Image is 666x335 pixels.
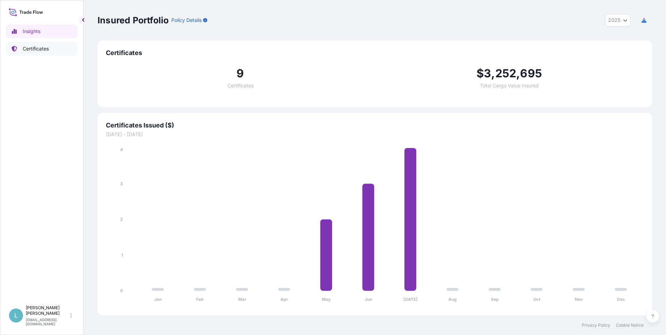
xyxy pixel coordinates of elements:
button: Year Selector [605,14,630,26]
p: Certificates [23,45,49,52]
a: Insights [6,24,78,38]
span: , [516,68,520,79]
tspan: Apr [280,297,288,302]
tspan: Jan [154,297,162,302]
span: Certificates [227,83,254,88]
tspan: Sep [491,297,499,302]
tspan: 0 [120,288,123,293]
span: , [491,68,495,79]
a: Cookie Notice [616,322,644,328]
span: $ [477,68,484,79]
span: Certificates [106,49,644,57]
span: 695 [520,68,542,79]
span: Total Cargo Value Insured [480,83,539,88]
tspan: Nov [575,297,583,302]
tspan: [DATE] [403,297,418,302]
span: 9 [237,68,244,79]
tspan: May [322,297,331,302]
span: Certificates Issued ($) [106,121,644,130]
span: L [14,312,18,319]
tspan: 4 [120,147,123,152]
tspan: 3 [120,181,123,186]
a: Privacy Policy [582,322,610,328]
tspan: Aug [448,297,457,302]
a: Certificates [6,42,78,56]
tspan: 2 [120,217,123,222]
span: [DATE] - [DATE] [106,131,644,138]
span: 3 [484,68,491,79]
span: 2025 [608,17,620,24]
p: [EMAIL_ADDRESS][DOMAIN_NAME] [26,318,69,326]
tspan: Oct [533,297,541,302]
tspan: Jun [365,297,372,302]
tspan: Dec [617,297,625,302]
p: Policy Details [171,17,202,24]
p: Insights [23,28,40,35]
p: [PERSON_NAME] [PERSON_NAME] [26,305,69,316]
tspan: Mar [238,297,246,302]
tspan: Feb [196,297,204,302]
span: 252 [495,68,517,79]
tspan: 1 [121,252,123,258]
p: Insured Portfolio [98,15,169,26]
